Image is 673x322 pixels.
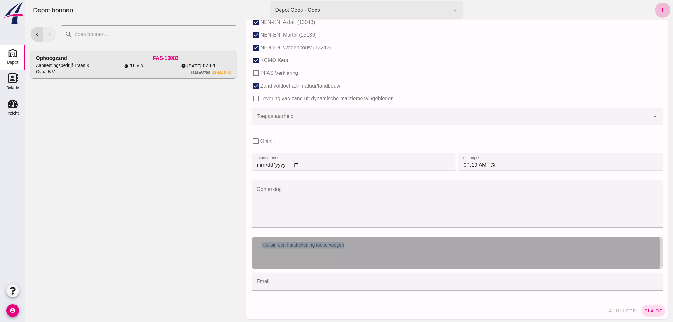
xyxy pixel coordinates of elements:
div: Inzicht [6,111,19,115]
label: Zand voldoet aan natuur/landbouw [235,80,315,92]
i: add [634,6,641,14]
div: Klik om een handtekening toe te voegen [231,242,632,248]
a: OphoogzandAannemingsbedrijf Traas & Ovaa B.V.FAS-1008310m3[DATE]07:01Traas&Ovaa03-BJK-3 [5,51,211,78]
i: watch_later [156,63,161,68]
div: Relatie [6,86,19,90]
label: Levering van zand uit dynamische maritieme wingebieden [235,92,368,105]
div: Ophoogzand [10,54,42,62]
button: sla op [616,305,640,317]
span: [DATE] [162,63,176,69]
img: logo-small.a267ee39.svg [1,2,24,25]
span: m3 [112,63,118,69]
span: annuleer [583,308,611,313]
i: chevron_left [9,31,14,37]
label: NEN-EN: Asfalt (13043) [235,16,290,29]
i: search [39,31,47,38]
div: FAS-10083 [75,54,205,62]
div: Depot Goes - Goes [250,6,295,14]
i: arrow_drop_down [426,6,434,14]
label: KOMO Keur [235,54,263,67]
button: annuleer [581,305,614,317]
i: water_drop [98,63,103,68]
label: NEN-EN: Mortel (13139) [235,29,292,41]
i: arrow_drop_down [626,113,634,120]
div: Traas&Ovaa [163,70,185,75]
label: NEN-EN: Wegenbouw (13242) [235,41,306,54]
div: Aannemingsbedrijf Traas & Ovaa B.V. [10,62,75,75]
label: Ontzilt [235,135,250,148]
input: Zoek bonnen... [47,25,207,43]
div: Depot bonnen [3,6,53,15]
label: PFAS Verklaring [235,67,273,80]
span: 07:01 [177,62,190,70]
i: account_circle [6,304,19,317]
div: Depot [7,60,19,64]
div: 03-BJK-3 [186,70,205,75]
span: 10 [105,62,110,70]
span: sla op [619,308,637,313]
